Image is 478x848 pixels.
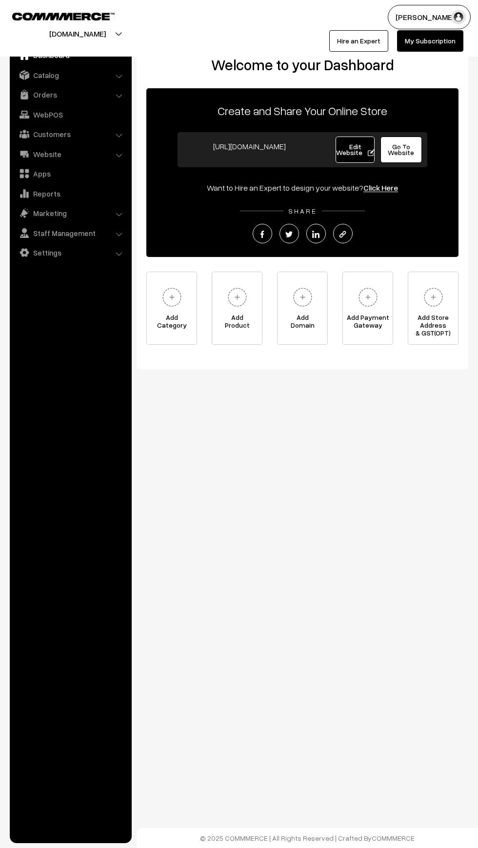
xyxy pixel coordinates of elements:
a: Go To Website [380,137,422,163]
span: Add Store Address & GST(OPT) [408,314,458,333]
a: Add Store Address& GST(OPT) [408,272,458,345]
span: Add Category [147,314,197,333]
a: Orders [12,86,128,103]
span: SHARE [283,207,322,215]
img: COMMMERCE [12,13,115,20]
span: Add Payment Gateway [343,314,393,333]
a: Website [12,145,128,163]
a: Catalog [12,66,128,84]
a: AddCategory [146,272,197,345]
a: Hire an Expert [329,30,388,52]
img: plus.svg [289,284,316,311]
span: Go To Website [388,142,414,157]
a: Add PaymentGateway [342,272,393,345]
span: Edit Website [336,142,375,157]
img: user [451,10,466,24]
a: Edit Website [336,137,375,163]
a: COMMMERCE [12,10,98,21]
img: plus.svg [420,284,447,311]
a: Apps [12,165,128,182]
img: plus.svg [224,284,251,311]
a: Reports [12,185,128,202]
a: Click Here [363,183,398,193]
span: Add Domain [278,314,327,333]
button: [DOMAIN_NAME] [15,21,140,46]
span: Add Product [212,314,262,333]
button: [PERSON_NAME]… [388,5,471,29]
a: Customers [12,125,128,143]
footer: © 2025 COMMMERCE | All Rights Reserved | Crafted By [137,828,478,848]
a: Staff Management [12,224,128,242]
a: COMMMERCE [372,834,415,842]
a: WebPOS [12,106,128,123]
a: My Subscription [397,30,463,52]
p: Create and Share Your Online Store [146,102,458,119]
a: AddProduct [212,272,262,345]
a: AddDomain [277,272,328,345]
h2: Welcome to your Dashboard [146,56,458,74]
div: Want to Hire an Expert to design your website? [146,182,458,194]
a: Marketing [12,204,128,222]
a: Settings [12,244,128,261]
img: plus.svg [159,284,185,311]
img: plus.svg [355,284,381,311]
